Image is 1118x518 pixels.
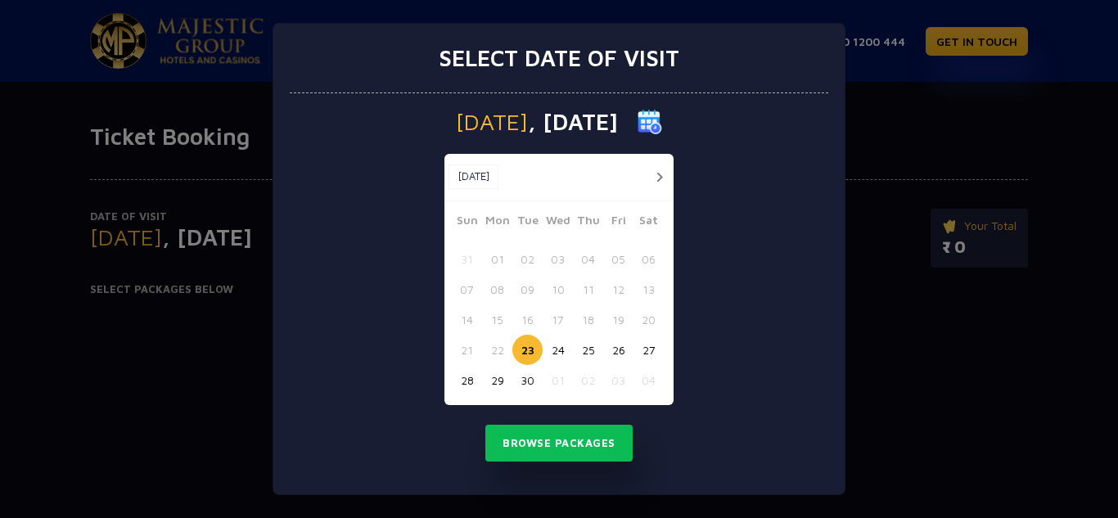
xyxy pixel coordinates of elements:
[573,244,603,274] button: 04
[452,244,482,274] button: 31
[543,365,573,395] button: 01
[439,44,679,72] h3: Select date of visit
[573,211,603,234] span: Thu
[633,335,664,365] button: 27
[543,304,573,335] button: 17
[452,211,482,234] span: Sun
[633,211,664,234] span: Sat
[485,425,633,462] button: Browse Packages
[512,211,543,234] span: Tue
[512,274,543,304] button: 09
[528,110,618,133] span: , [DATE]
[482,365,512,395] button: 29
[603,274,633,304] button: 12
[482,335,512,365] button: 22
[638,110,662,134] img: calender icon
[633,274,664,304] button: 13
[603,244,633,274] button: 05
[603,335,633,365] button: 26
[452,274,482,304] button: 07
[543,274,573,304] button: 10
[543,211,573,234] span: Wed
[512,304,543,335] button: 16
[452,365,482,395] button: 28
[543,335,573,365] button: 24
[512,365,543,395] button: 30
[603,365,633,395] button: 03
[452,335,482,365] button: 21
[543,244,573,274] button: 03
[573,274,603,304] button: 11
[449,164,498,189] button: [DATE]
[456,110,528,133] span: [DATE]
[512,244,543,274] button: 02
[482,274,512,304] button: 08
[512,335,543,365] button: 23
[633,244,664,274] button: 06
[482,244,512,274] button: 01
[573,304,603,335] button: 18
[603,211,633,234] span: Fri
[573,335,603,365] button: 25
[452,304,482,335] button: 14
[633,304,664,335] button: 20
[603,304,633,335] button: 19
[633,365,664,395] button: 04
[482,304,512,335] button: 15
[482,211,512,234] span: Mon
[573,365,603,395] button: 02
